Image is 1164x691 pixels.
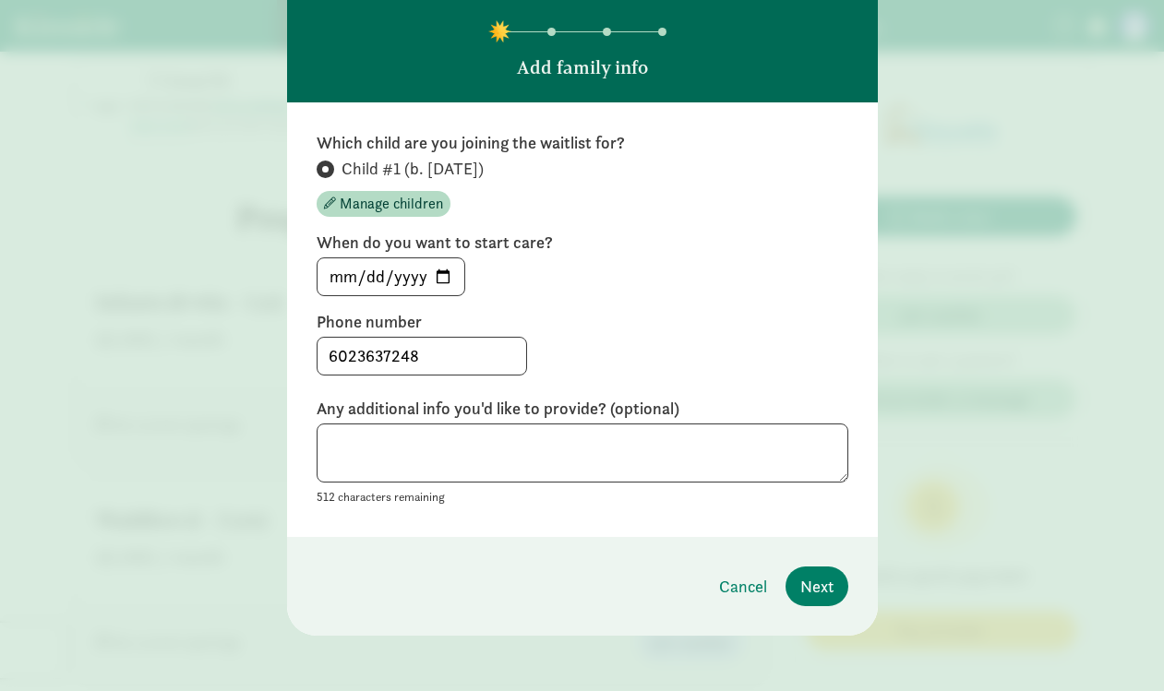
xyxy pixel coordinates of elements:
p: Add family info [517,54,648,80]
span: Child #1 (b. [DATE]) [342,158,484,180]
span: Cancel [719,574,767,599]
label: Phone number [317,311,848,333]
small: 512 characters remaining [317,489,445,505]
label: When do you want to start care? [317,232,848,254]
label: Any additional info you'd like to provide? (optional) [317,398,848,420]
button: Next [786,566,848,606]
input: 5555555555 [318,338,526,375]
button: Manage children [317,191,450,217]
button: Cancel [704,566,782,606]
label: Which child are you joining the waitlist for? [317,132,848,154]
span: Manage children [340,193,443,215]
span: Next [800,574,834,599]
